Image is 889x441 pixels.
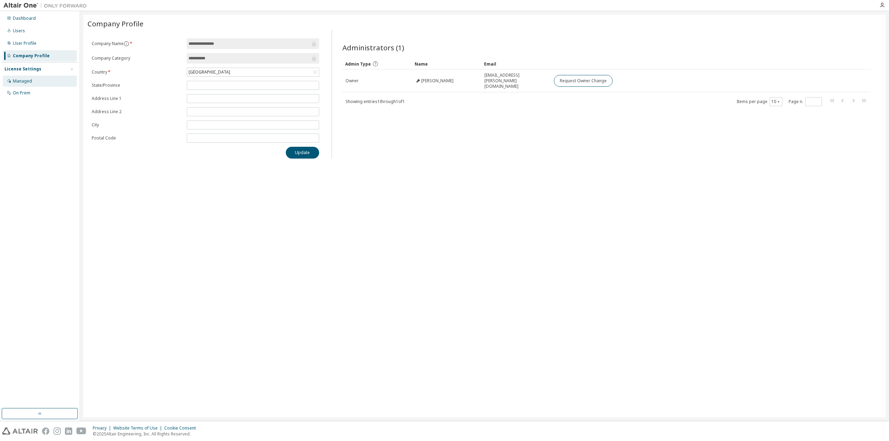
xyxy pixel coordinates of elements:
img: youtube.svg [76,427,86,435]
div: Cookie Consent [164,425,200,431]
button: information [124,41,129,46]
span: Page n. [789,97,822,106]
label: State/Province [92,83,183,88]
span: Items per page [737,97,782,106]
img: Altair One [3,2,90,9]
div: Dashboard [13,16,36,21]
div: Managed [13,78,32,84]
span: Company Profile [88,19,143,28]
span: Administrators (1) [342,43,404,52]
div: Website Terms of Use [113,425,164,431]
img: instagram.svg [53,427,61,435]
label: Country [92,69,183,75]
div: User Profile [13,41,36,46]
div: Email [484,58,548,69]
span: Showing entries 1 through 1 of 1 [346,99,405,104]
div: Name [415,58,479,69]
span: [PERSON_NAME] [421,78,454,84]
div: [GEOGRAPHIC_DATA] [188,68,231,76]
label: Postal Code [92,135,183,141]
button: Request Owner Change [554,75,613,87]
div: [GEOGRAPHIC_DATA] [187,68,319,76]
img: linkedin.svg [65,427,72,435]
div: Privacy [93,425,113,431]
label: Company Category [92,56,183,61]
div: License Settings [5,66,41,72]
label: City [92,122,183,128]
div: On Prem [13,90,30,96]
label: Company Name [92,41,183,46]
button: Update [286,147,319,159]
img: altair_logo.svg [2,427,38,435]
span: [EMAIL_ADDRESS][PERSON_NAME][DOMAIN_NAME] [484,73,548,89]
div: Company Profile [13,53,50,59]
span: Owner [346,78,359,84]
p: © 2025 Altair Engineering, Inc. All Rights Reserved. [93,431,200,437]
label: Address Line 1 [92,96,183,101]
button: 10 [771,99,781,104]
span: Admin Type [345,61,371,67]
div: Users [13,28,25,34]
label: Address Line 2 [92,109,183,115]
img: facebook.svg [42,427,49,435]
